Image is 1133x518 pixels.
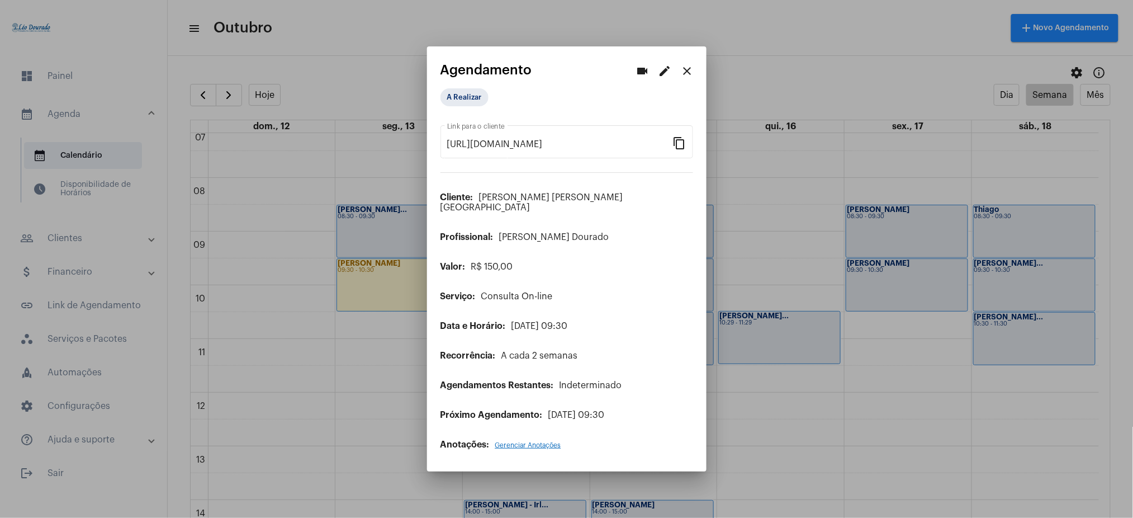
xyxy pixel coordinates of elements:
span: [PERSON_NAME] [PERSON_NAME][GEOGRAPHIC_DATA] [440,193,623,212]
span: Serviço: [440,292,476,301]
span: Agendamentos Restantes: [440,381,554,390]
span: Agendamento [440,63,532,77]
mat-icon: content_copy [673,136,686,149]
span: Recorrência: [440,351,496,360]
span: Próximo Agendamento: [440,411,543,420]
mat-chip: A Realizar [440,88,489,106]
span: [DATE] 09:30 [511,322,568,331]
mat-icon: videocam [636,64,650,78]
span: [PERSON_NAME] Dourado [499,233,609,242]
span: Gerenciar Anotações [495,442,561,449]
span: Anotações: [440,440,490,449]
span: Indeterminado [560,381,622,390]
span: Data e Horário: [440,322,506,331]
mat-icon: edit [658,64,672,78]
span: R$ 150,00 [471,262,513,271]
span: Valor: [440,262,466,271]
mat-icon: close [681,64,694,78]
span: A cada 2 semanas [501,351,578,360]
span: Profissional: [440,233,494,242]
span: Cliente: [440,193,473,202]
input: Link [447,139,673,149]
span: Consulta On-line [481,292,553,301]
span: [DATE] 09:30 [548,411,605,420]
